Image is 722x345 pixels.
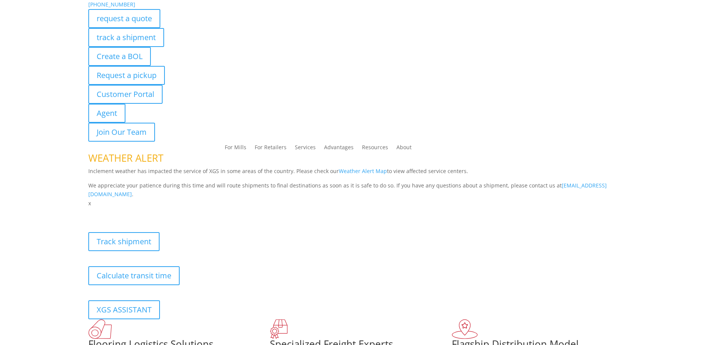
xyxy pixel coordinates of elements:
p: Inclement weather has impacted the service of XGS in some areas of the country. Please check our ... [88,167,634,181]
img: xgs-icon-focused-on-flooring-red [270,319,288,339]
a: Agent [88,104,125,123]
a: [PHONE_NUMBER] [88,1,135,8]
p: We appreciate your patience during this time and will route shipments to final destinations as so... [88,181,634,199]
a: Weather Alert Map [339,167,387,175]
a: For Retailers [255,145,287,153]
a: Track shipment [88,232,160,251]
b: Visibility, transparency, and control for your entire supply chain. [88,209,257,216]
a: Customer Portal [88,85,163,104]
a: Advantages [324,145,354,153]
a: track a shipment [88,28,164,47]
a: XGS ASSISTANT [88,300,160,319]
a: Join Our Team [88,123,155,142]
a: Resources [362,145,388,153]
a: Services [295,145,316,153]
a: For Mills [225,145,246,153]
a: About [396,145,412,153]
a: Calculate transit time [88,266,180,285]
a: Request a pickup [88,66,165,85]
a: request a quote [88,9,160,28]
span: WEATHER ALERT [88,151,163,165]
img: xgs-icon-flagship-distribution-model-red [452,319,478,339]
a: Create a BOL [88,47,151,66]
img: xgs-icon-total-supply-chain-intelligence-red [88,319,112,339]
p: x [88,199,634,208]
